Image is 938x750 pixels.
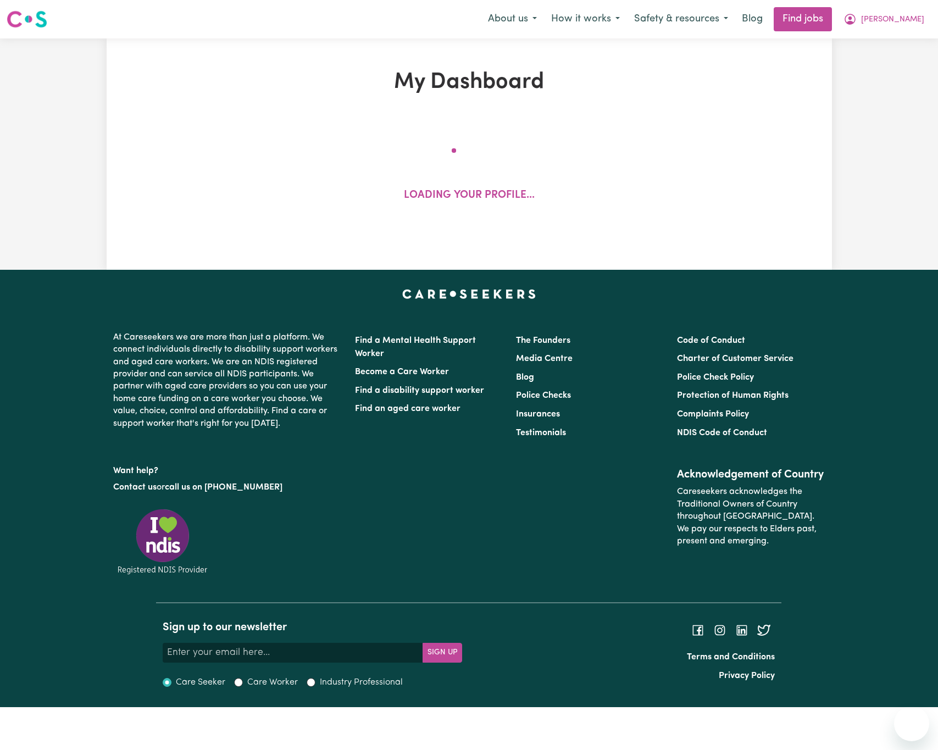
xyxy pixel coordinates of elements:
a: Find jobs [774,7,832,31]
a: Blog [516,373,534,382]
p: At Careseekers we are more than just a platform. We connect individuals directly to disability su... [113,327,342,434]
button: About us [481,8,544,31]
label: Care Worker [247,676,298,689]
a: Complaints Policy [677,410,749,419]
label: Care Seeker [176,676,225,689]
img: Registered NDIS provider [113,507,212,576]
a: Code of Conduct [677,336,745,345]
a: Privacy Policy [719,671,775,680]
a: Contact us [113,483,157,492]
p: or [113,477,342,498]
p: Want help? [113,460,342,477]
button: Safety & resources [627,8,735,31]
a: Blog [735,7,769,31]
h2: Acknowledgement of Country [677,468,825,481]
input: Enter your email here... [163,643,423,663]
a: NDIS Code of Conduct [677,429,767,437]
button: How it works [544,8,627,31]
a: Terms and Conditions [687,653,775,662]
a: Follow Careseekers on Twitter [757,626,770,635]
a: Insurances [516,410,560,419]
a: Careseekers home page [402,290,536,298]
a: Media Centre [516,354,573,363]
p: Loading your profile... [404,188,535,204]
a: Find an aged care worker [355,404,460,413]
a: Police Check Policy [677,373,754,382]
a: Follow Careseekers on Facebook [691,626,704,635]
span: [PERSON_NAME] [861,14,924,26]
a: Follow Careseekers on LinkedIn [735,626,748,635]
a: call us on [PHONE_NUMBER] [165,483,282,492]
h1: My Dashboard [234,69,704,96]
p: Careseekers acknowledges the Traditional Owners of Country throughout [GEOGRAPHIC_DATA]. We pay o... [677,481,825,552]
label: Industry Professional [320,676,403,689]
a: Police Checks [516,391,571,400]
a: Follow Careseekers on Instagram [713,626,726,635]
img: Careseekers logo [7,9,47,29]
iframe: Button to launch messaging window [894,706,929,741]
a: Testimonials [516,429,566,437]
a: Become a Care Worker [355,368,449,376]
button: My Account [836,8,931,31]
a: Careseekers logo [7,7,47,32]
a: Find a Mental Health Support Worker [355,336,476,358]
a: Protection of Human Rights [677,391,789,400]
button: Subscribe [423,643,462,663]
h2: Sign up to our newsletter [163,621,462,634]
a: Find a disability support worker [355,386,484,395]
a: Charter of Customer Service [677,354,793,363]
a: The Founders [516,336,570,345]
